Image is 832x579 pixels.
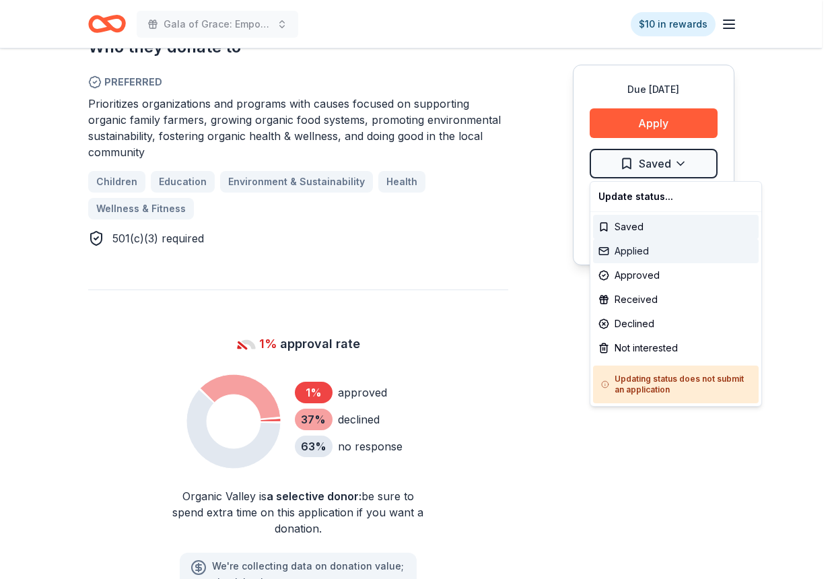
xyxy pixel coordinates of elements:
div: Saved [593,215,759,239]
div: Update status... [593,184,759,209]
div: Declined [593,312,759,336]
div: Approved [593,263,759,287]
div: Received [593,287,759,312]
span: Gala of Grace: Empowering Futures for El Porvenir [164,16,271,32]
h5: Updating status does not submit an application [601,374,751,395]
div: Applied [593,239,759,263]
div: Not interested [593,336,759,360]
